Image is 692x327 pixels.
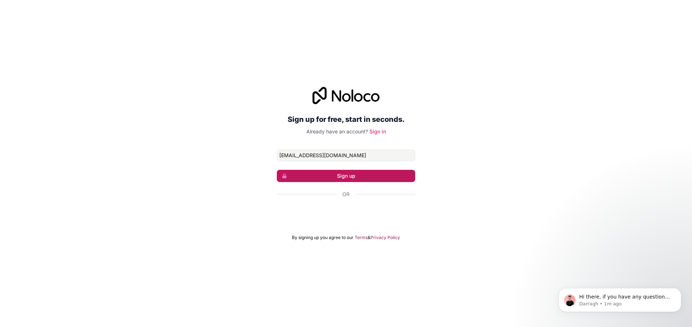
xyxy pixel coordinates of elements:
h2: Sign up for free, start in seconds. [277,113,415,126]
a: Terms [355,235,368,240]
button: Sign up [277,170,415,182]
a: Privacy Policy [371,235,400,240]
span: & [368,235,371,240]
iframe: Sign in with Google Button [273,206,419,222]
a: Sign in [369,128,386,134]
iframe: Intercom notifications message [548,273,692,323]
span: Or [342,191,350,198]
span: By signing up you agree to our [292,235,354,240]
input: Email address [277,150,415,161]
span: Already have an account? [306,128,368,134]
